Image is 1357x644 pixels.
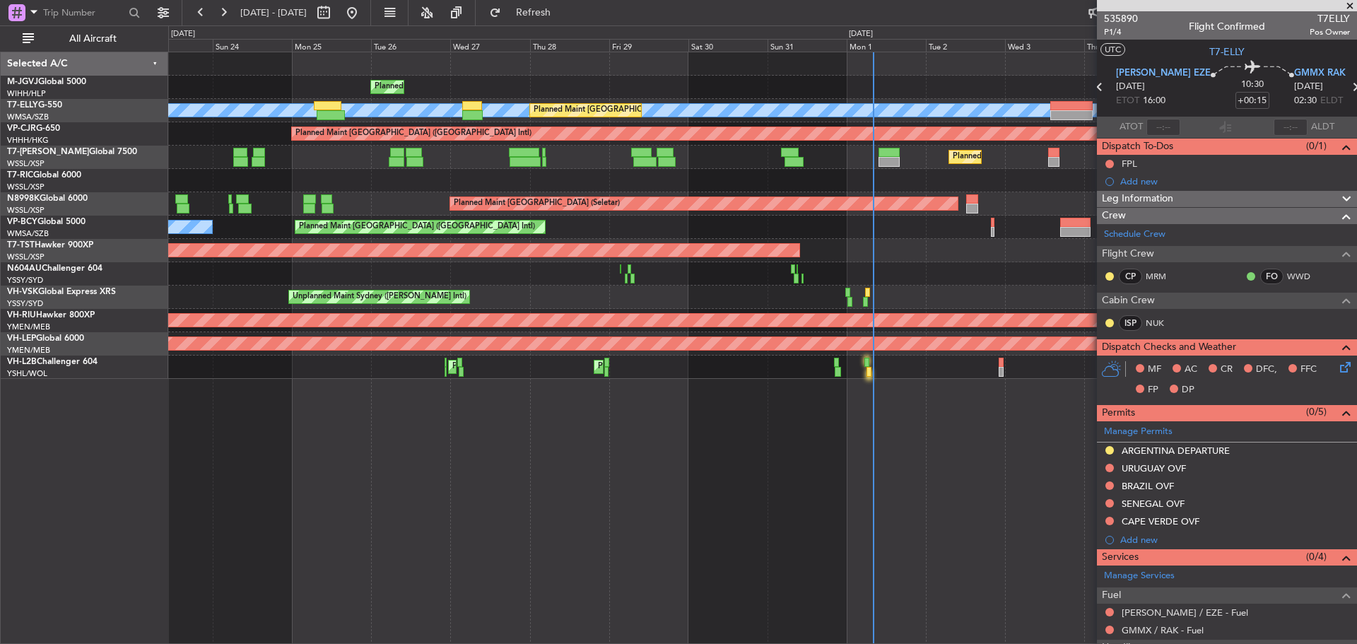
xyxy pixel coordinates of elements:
a: VHHH/HKG [7,135,49,146]
span: VP-CJR [7,124,36,133]
div: Sat 23 [134,39,213,52]
span: FFC [1300,363,1317,377]
a: WWD [1287,270,1319,283]
a: T7-RICGlobal 6000 [7,171,81,180]
button: Refresh [483,1,568,24]
span: GMMX RAK [1294,66,1346,81]
a: VP-CJRG-650 [7,124,60,133]
span: CR [1221,363,1233,377]
span: Dispatch To-Dos [1102,139,1173,155]
span: VH-L2B [7,358,37,366]
span: Leg Information [1102,191,1173,207]
a: WMSA/SZB [7,228,49,239]
div: FO [1260,269,1283,284]
span: T7-RIC [7,171,33,180]
div: Planned Maint [GEOGRAPHIC_DATA] (Seletar) [454,193,620,214]
a: WMSA/SZB [7,112,49,122]
a: WSSL/XSP [7,182,45,192]
span: T7-[PERSON_NAME] [7,148,89,156]
a: VP-BCYGlobal 5000 [7,218,86,226]
span: M-JGVJ [7,78,38,86]
div: Thu 28 [530,39,609,52]
div: ARGENTINA DEPARTURE [1122,445,1230,457]
a: YSHL/WOL [7,368,47,379]
a: NUK [1146,317,1177,329]
span: T7-TST [7,241,35,250]
div: Planned Maint Sydney ([PERSON_NAME] Intl) [452,356,616,377]
div: [DATE] [849,28,873,40]
span: Fuel [1102,587,1121,604]
div: Planned Maint [GEOGRAPHIC_DATA] ([GEOGRAPHIC_DATA] Intl) [299,216,535,238]
div: SENEGAL OVF [1122,498,1185,510]
a: VH-LEPGlobal 6000 [7,334,84,343]
span: All Aircraft [37,34,149,44]
div: ISP [1119,315,1142,331]
span: Dispatch Checks and Weather [1102,339,1236,356]
div: Planned Maint Dubai (Al Maktoum Intl) [953,146,1092,168]
span: P1/4 [1104,26,1138,38]
a: MRM [1146,270,1177,283]
span: FP [1148,383,1158,397]
a: [PERSON_NAME] / EZE - Fuel [1122,607,1248,619]
a: WIHH/HLP [7,88,46,99]
span: Pos Owner [1310,26,1350,38]
div: Mon 1 [847,39,926,52]
div: FPL [1122,158,1137,170]
span: 10:30 [1241,78,1264,92]
div: Tue 26 [371,39,450,52]
div: Planned Maint [GEOGRAPHIC_DATA] ([GEOGRAPHIC_DATA]) [598,356,821,377]
div: Add new [1120,534,1350,546]
a: YMEN/MEB [7,345,50,356]
div: Fri 29 [609,39,688,52]
span: MF [1148,363,1161,377]
div: Sat 30 [688,39,768,52]
div: Planned Maint [GEOGRAPHIC_DATA] ([GEOGRAPHIC_DATA] Intl) [295,123,531,144]
input: --:-- [1146,119,1180,136]
span: (0/1) [1306,139,1327,153]
span: [DATE] - [DATE] [240,6,307,19]
span: DFC, [1256,363,1277,377]
div: CAPE VERDE OVF [1122,515,1199,527]
div: [DATE] [171,28,195,40]
a: VH-VSKGlobal Express XRS [7,288,116,296]
span: N8998K [7,194,40,203]
button: All Aircraft [16,28,153,50]
span: ATOT [1120,120,1143,134]
div: Planned Maint [GEOGRAPHIC_DATA] (Sultan [PERSON_NAME] [PERSON_NAME] - Subang) [534,100,863,121]
span: 02:30 [1294,94,1317,108]
a: Schedule Crew [1104,228,1165,242]
span: ALDT [1311,120,1334,134]
div: Wed 3 [1005,39,1084,52]
span: ELDT [1320,94,1343,108]
a: WSSL/XSP [7,205,45,216]
span: T7ELLY [1310,11,1350,26]
a: M-JGVJGlobal 5000 [7,78,86,86]
div: Mon 25 [292,39,371,52]
span: DP [1182,383,1194,397]
a: Manage Services [1104,569,1175,583]
a: WSSL/XSP [7,252,45,262]
a: VH-RIUHawker 800XP [7,311,95,320]
div: URUGUAY OVF [1122,462,1186,474]
span: AC [1185,363,1197,377]
span: (0/4) [1306,549,1327,564]
div: Thu 4 [1084,39,1163,52]
a: Manage Permits [1104,425,1173,439]
a: YMEN/MEB [7,322,50,332]
div: Add new [1120,175,1350,187]
span: Refresh [504,8,563,18]
span: [DATE] [1294,80,1323,94]
div: Sun 31 [768,39,847,52]
a: WSSL/XSP [7,158,45,169]
div: Wed 27 [450,39,529,52]
span: 535890 [1104,11,1138,26]
span: Crew [1102,208,1126,224]
span: T7-ELLY [7,101,38,110]
span: N604AU [7,264,42,273]
div: BRAZIL OVF [1122,480,1174,492]
div: Sun 24 [213,39,292,52]
a: T7-[PERSON_NAME]Global 7500 [7,148,137,156]
span: Services [1102,549,1139,566]
span: VH-LEP [7,334,36,343]
div: Unplanned Maint Sydney ([PERSON_NAME] Intl) [293,286,466,308]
